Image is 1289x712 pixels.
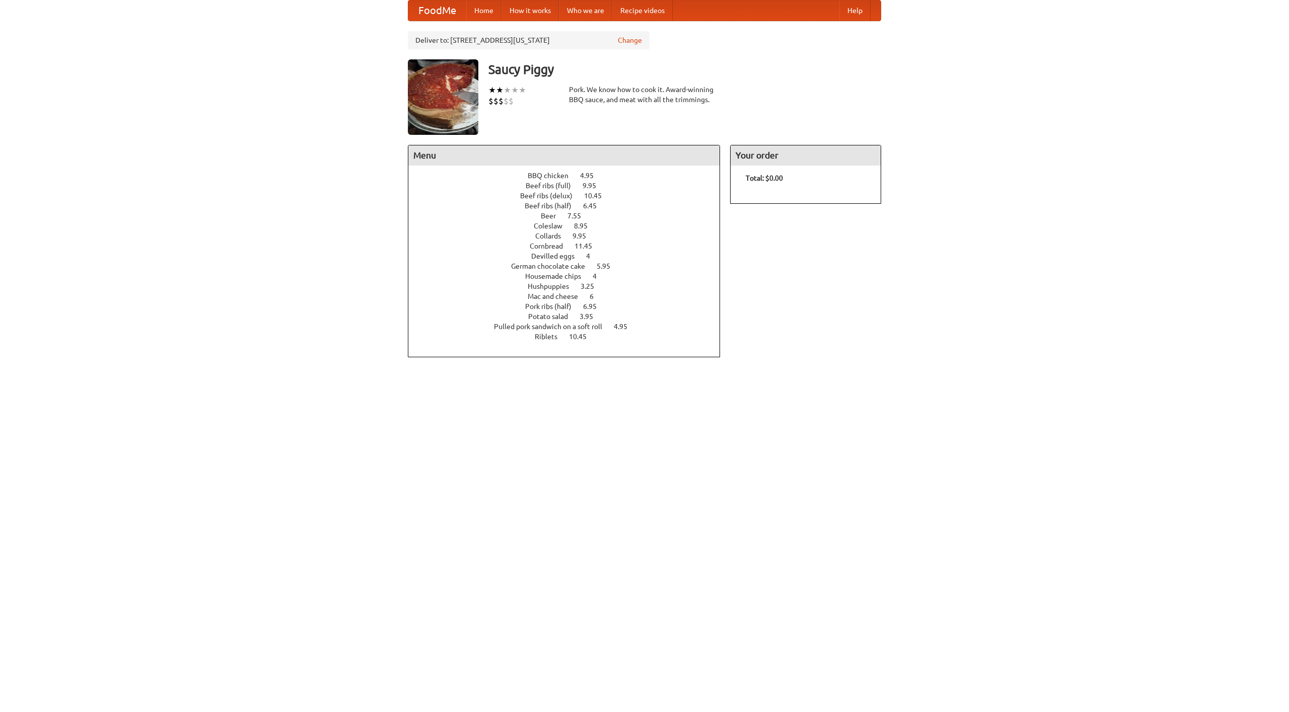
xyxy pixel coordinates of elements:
a: Beer 7.55 [541,212,600,220]
span: 4 [586,252,600,260]
a: Recipe videos [612,1,673,21]
a: Coleslaw 8.95 [534,222,606,230]
a: Home [466,1,502,21]
li: ★ [496,85,504,96]
li: ★ [519,85,526,96]
a: Beef ribs (full) 9.95 [526,182,615,190]
a: Change [618,35,642,45]
a: Riblets 10.45 [535,333,605,341]
a: Who we are [559,1,612,21]
a: Pulled pork sandwich on a soft roll 4.95 [494,323,646,331]
li: $ [509,96,514,107]
a: Cornbread 11.45 [530,242,611,250]
span: Pork ribs (half) [525,302,582,310]
b: Total: $0.00 [746,174,783,182]
span: 3.25 [581,282,604,290]
span: Beef ribs (delux) [520,192,583,200]
div: Pork. We know how to cook it. Award-winning BBQ sauce, and meat with all the trimmings. [569,85,720,105]
span: Housemade chips [525,272,591,280]
span: Riblets [535,333,567,341]
span: 10.45 [584,192,612,200]
img: angular.jpg [408,59,478,135]
a: BBQ chicken 4.95 [528,172,612,180]
span: Beef ribs (half) [525,202,582,210]
span: Devilled eggs [531,252,585,260]
a: Potato salad 3.95 [528,312,612,321]
a: Hushpuppies 3.25 [528,282,613,290]
span: 3.95 [580,312,603,321]
span: 4 [593,272,607,280]
span: BBQ chicken [528,172,579,180]
li: ★ [488,85,496,96]
a: Help [839,1,871,21]
span: 6.45 [583,202,607,210]
span: 5.95 [597,262,620,270]
a: Housemade chips 4 [525,272,615,280]
span: Beer [541,212,566,220]
span: 9.95 [572,232,596,240]
a: Pork ribs (half) 6.95 [525,302,615,310]
a: Beef ribs (delux) 10.45 [520,192,620,200]
span: Hushpuppies [528,282,579,290]
span: Potato salad [528,312,578,321]
a: Collards 9.95 [535,232,605,240]
span: 8.95 [574,222,598,230]
a: Beef ribs (half) 6.45 [525,202,615,210]
span: 7.55 [567,212,591,220]
a: Devilled eggs 4 [531,252,609,260]
h3: Saucy Piggy [488,59,881,80]
span: Coleslaw [534,222,572,230]
div: Deliver to: [STREET_ADDRESS][US_STATE] [408,31,650,49]
a: German chocolate cake 5.95 [511,262,629,270]
span: Collards [535,232,571,240]
span: 4.95 [580,172,604,180]
a: Mac and cheese 6 [528,292,612,300]
li: $ [504,96,509,107]
h4: Your order [731,145,881,166]
li: ★ [511,85,519,96]
a: FoodMe [408,1,466,21]
span: German chocolate cake [511,262,595,270]
span: Beef ribs (full) [526,182,581,190]
span: 6.95 [583,302,607,310]
span: Cornbread [530,242,573,250]
span: 9.95 [583,182,606,190]
span: 6 [590,292,604,300]
span: 4.95 [614,323,637,331]
span: Pulled pork sandwich on a soft roll [494,323,612,331]
li: ★ [504,85,511,96]
span: Mac and cheese [528,292,588,300]
li: $ [498,96,504,107]
span: 11.45 [575,242,602,250]
span: 10.45 [569,333,597,341]
a: How it works [502,1,559,21]
h4: Menu [408,145,720,166]
li: $ [488,96,493,107]
li: $ [493,96,498,107]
